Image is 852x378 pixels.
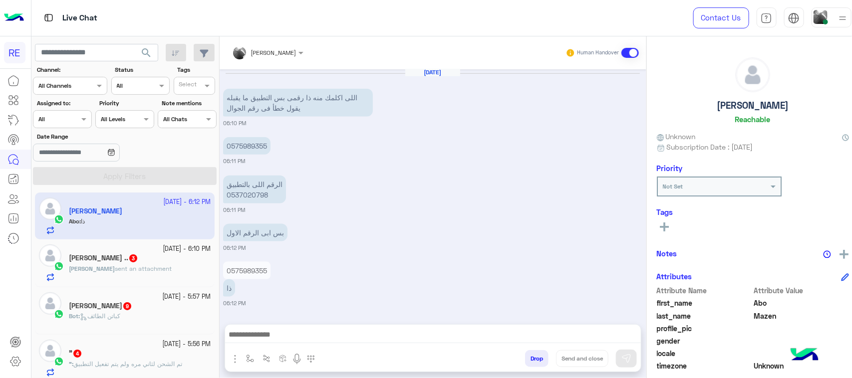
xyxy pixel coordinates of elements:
button: select flow [242,350,258,367]
span: تم الشحن لثاني مره ولم يتم تفعيل التطبيق [73,360,182,368]
h6: [DATE] [405,69,460,76]
small: 06:10 PM [223,119,246,127]
img: userImage [814,10,828,24]
small: 06:11 PM [223,206,245,214]
img: defaultAdmin.png [39,340,61,362]
img: WhatsApp [54,261,64,271]
small: Human Handover [577,49,619,57]
a: Contact Us [693,7,749,28]
small: 06:12 PM [223,244,246,252]
span: sent an attachment [115,265,172,272]
p: 21/9/2025, 6:12 PM [223,224,287,241]
small: 06:12 PM [223,299,246,307]
button: Apply Filters [33,167,217,185]
img: WhatsApp [54,357,64,367]
small: 06:11 PM [223,157,245,165]
p: 21/9/2025, 6:12 PM [223,279,235,297]
b: : [69,360,73,368]
span: profile_pic [657,323,752,334]
button: Send and close [556,350,608,367]
img: make a call [307,355,315,363]
label: Priority [99,99,153,108]
span: 4 [73,350,81,358]
img: select flow [246,355,254,363]
b: : [69,312,80,320]
span: Unknown [754,361,849,371]
span: Attribute Name [657,285,752,296]
div: Select [178,80,197,91]
img: create order [279,355,287,363]
label: Date Range [37,132,153,141]
h6: Priority [657,164,683,173]
img: send message [621,354,631,364]
p: 21/9/2025, 6:11 PM [223,176,286,203]
button: search [134,44,159,65]
img: hulul-logo.png [787,338,822,373]
span: [PERSON_NAME] [69,265,115,272]
p: Live Chat [62,11,97,25]
small: [DATE] - 5:56 PM [162,340,211,349]
small: [DATE] - 6:10 PM [163,244,211,254]
h6: Attributes [657,272,692,281]
span: Bot [69,312,78,320]
img: send voice note [291,353,303,365]
h6: Notes [657,249,677,258]
div: RE [4,42,25,63]
span: Mazen [754,311,849,321]
p: 21/9/2025, 6:11 PM [223,137,271,155]
span: Abo [754,298,849,308]
img: defaultAdmin.png [39,292,61,315]
span: Attribute Value [754,285,849,296]
img: defaultAdmin.png [736,58,770,92]
span: last_name [657,311,752,321]
label: Status [115,65,169,74]
img: profile [837,12,849,24]
img: WhatsApp [54,309,64,319]
span: كباتن الطائف [80,312,120,320]
span: " [69,360,72,368]
span: null [754,336,849,346]
span: 9 [123,302,131,310]
button: Drop [525,350,549,367]
p: 21/9/2025, 6:12 PM [223,262,271,279]
span: gender [657,336,752,346]
b: Not Set [663,183,683,190]
small: [DATE] - 5:57 PM [162,292,211,302]
img: add [840,250,849,259]
img: tab [788,12,800,24]
button: create order [275,350,291,367]
img: send attachment [229,353,241,365]
label: Assigned to: [37,99,91,108]
img: Logo [4,7,24,28]
span: search [140,47,152,59]
span: timezone [657,361,752,371]
span: null [754,348,849,359]
h5: Yousef .. [69,254,138,262]
span: first_name [657,298,752,308]
h5: [PERSON_NAME] [717,100,789,111]
h5: " [69,349,82,358]
img: Trigger scenario [263,355,271,363]
p: 21/9/2025, 6:10 PM [223,89,373,117]
img: defaultAdmin.png [39,244,61,267]
img: tab [42,11,55,24]
h6: Tags [657,207,849,216]
span: Unknown [657,131,696,142]
img: notes [823,250,831,258]
label: Note mentions [162,99,216,108]
label: Tags [177,65,215,74]
span: [PERSON_NAME] [251,49,296,56]
h6: Reachable [735,115,771,124]
label: Channel: [37,65,106,74]
span: Subscription Date : [DATE] [666,142,753,152]
button: Trigger scenario [258,350,275,367]
img: tab [761,12,772,24]
span: locale [657,348,752,359]
a: tab [757,7,777,28]
span: 3 [129,254,137,262]
h5: ابو محمد [69,302,132,310]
